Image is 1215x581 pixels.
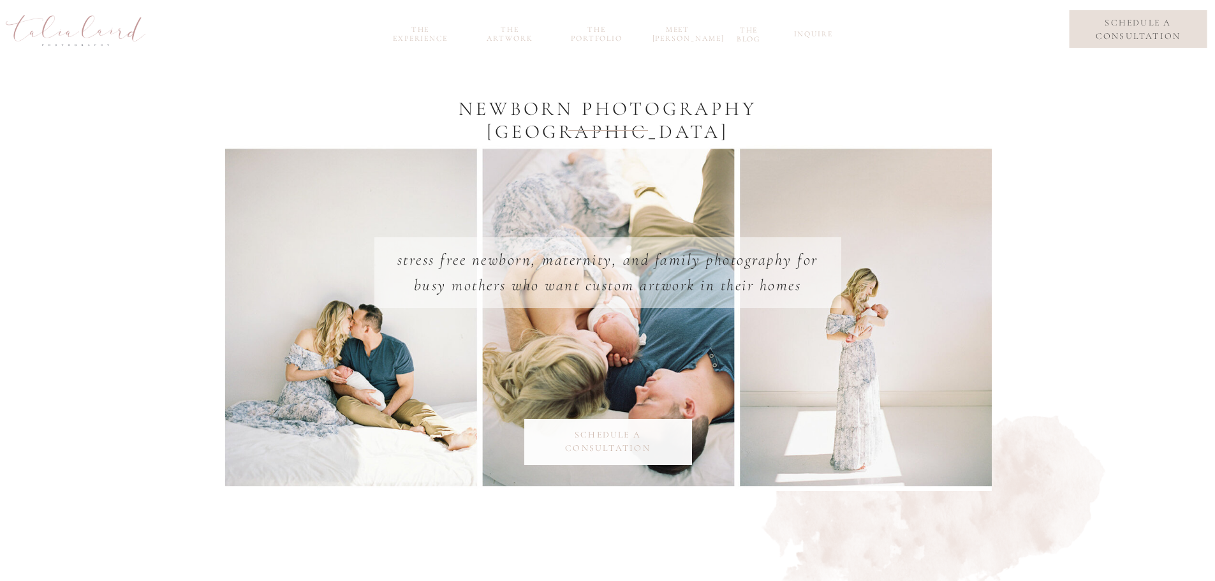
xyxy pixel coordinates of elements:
a: the Artwork [480,25,541,40]
a: schedule a consultation [536,428,680,451]
a: the portfolio [566,25,628,40]
h1: Newborn Photography [GEOGRAPHIC_DATA] [353,98,864,146]
a: the experience [387,25,455,40]
a: the blog [729,26,769,40]
a: schedule a consultation [1079,16,1197,43]
a: inquire [794,29,830,44]
a: meet [PERSON_NAME] [652,25,703,40]
p: stress free newborn, maternity, and family photography for busy mothers who want custom artwork i... [390,247,825,299]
